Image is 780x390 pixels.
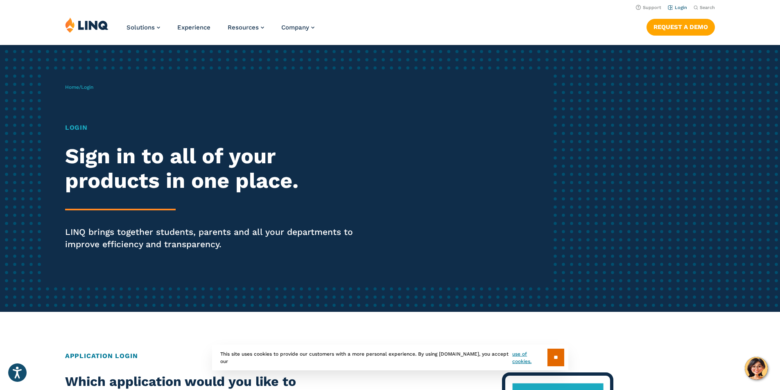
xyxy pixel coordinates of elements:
[65,17,109,33] img: LINQ | K‑12 Software
[745,357,768,380] button: Hello, have a question? Let’s chat.
[127,17,314,44] nav: Primary Navigation
[65,84,79,90] a: Home
[668,5,687,10] a: Login
[127,24,160,31] a: Solutions
[281,24,309,31] span: Company
[700,5,715,10] span: Search
[636,5,661,10] a: Support
[694,5,715,11] button: Open Search Bar
[65,351,715,361] h2: Application Login
[212,345,568,370] div: This site uses cookies to provide our customers with a more personal experience. By using [DOMAIN...
[228,24,259,31] span: Resources
[81,84,93,90] span: Login
[647,17,715,35] nav: Button Navigation
[647,19,715,35] a: Request a Demo
[177,24,210,31] a: Experience
[127,24,155,31] span: Solutions
[228,24,264,31] a: Resources
[65,84,93,90] span: /
[65,123,366,133] h1: Login
[281,24,314,31] a: Company
[65,226,366,250] p: LINQ brings together students, parents and all your departments to improve efficiency and transpa...
[65,144,366,193] h2: Sign in to all of your products in one place.
[512,350,547,365] a: use of cookies.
